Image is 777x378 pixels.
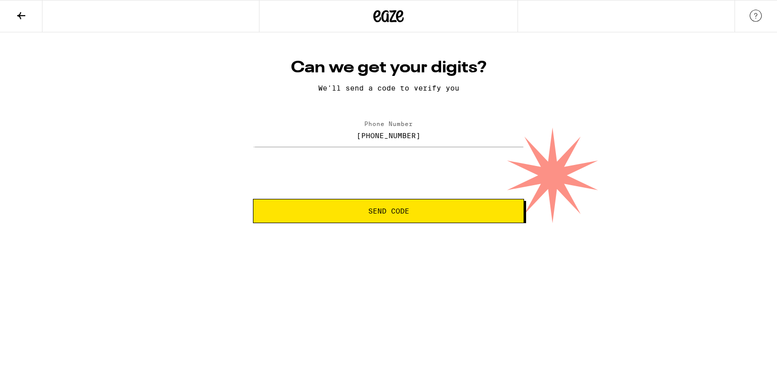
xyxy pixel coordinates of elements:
span: Send Code [368,207,409,215]
input: Phone Number [253,124,524,147]
span: Hi. Need any help? [7,7,74,15]
p: We'll send a code to verify you [253,84,524,92]
button: Send Code [253,199,524,223]
label: Phone Number [364,120,413,127]
h1: Can we get your digits? [253,58,524,78]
